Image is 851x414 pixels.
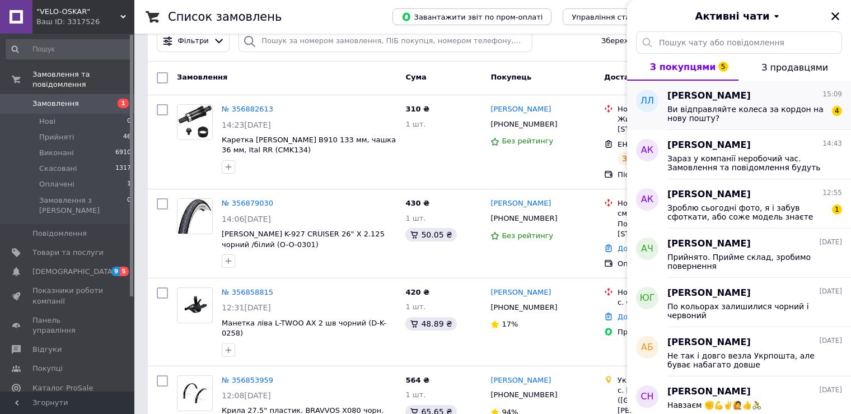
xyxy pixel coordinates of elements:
[178,36,209,46] span: Фільтри
[667,188,751,201] span: [PERSON_NAME]
[641,341,653,354] span: АБ
[667,139,751,152] span: [PERSON_NAME]
[667,351,826,369] span: Не так і довго везла Укрпошта, але буває набагато довше
[490,198,551,209] a: [PERSON_NAME]
[738,54,851,81] button: З продавцями
[563,8,666,25] button: Управління статусами
[819,287,842,296] span: [DATE]
[405,214,425,222] span: 1 шт.
[127,179,131,189] span: 1
[405,317,456,331] div: 48.89 ₴
[822,188,842,198] span: 12:55
[639,292,654,305] span: ЮГ
[177,288,212,323] img: Фото товару
[39,164,77,174] span: Скасовані
[177,375,213,411] a: Фото товару
[36,17,134,27] div: Ваш ID: 3317526
[222,105,273,113] a: № 356882613
[32,267,115,277] span: [DEMOGRAPHIC_DATA]
[604,73,687,81] span: Доставка та оплата
[405,120,425,128] span: 1 шт.
[819,385,842,395] span: [DATE]
[32,99,79,109] span: Замовлення
[618,297,731,308] div: с. Синевир, №1: вул. 147
[405,288,429,296] span: 420 ₴
[667,154,826,172] span: Зараз у компанії неробочий час. Замовлення та повідомлення будуть оброблені з 15:00 найближчого р...
[636,31,842,54] input: Пошук чату або повідомлення
[123,132,131,142] span: 46
[222,199,273,207] a: № 356879030
[627,130,851,179] button: АК[PERSON_NAME]14:43Зараз у компанії неробочий час. Замовлення та повідомлення будуть оброблені з...
[572,13,657,21] span: Управління статусами
[111,267,120,276] span: 9
[667,105,826,123] span: Ви відправляйте колеса за кордон на нову пошту?
[502,231,553,240] span: Без рейтингу
[667,401,761,410] span: Навзаєм ✊💪✌️🙋👍🚴
[127,196,131,216] span: 0
[239,30,532,52] input: Пошук за номером замовлення, ПІБ покупця, номером телефону, Email, номером накладної
[667,90,751,103] span: [PERSON_NAME]
[6,39,132,59] input: Пошук
[177,198,213,234] a: Фото товару
[405,376,429,384] span: 564 ₴
[490,390,557,399] span: [PHONE_NUMBER]
[177,199,212,234] img: Фото товару
[627,229,851,278] button: АЧ[PERSON_NAME][DATE]Прийнято. Прийме склад, зробимо повернення
[627,179,851,229] button: АК[PERSON_NAME]12:55Зроблю сьогодні фото, я і забув сфоткати, або соже модель знаєте giant fathom...
[618,114,731,134] div: Житомир, №4 (до 30 кг): вул. [STREET_ADDRESS]
[627,327,851,376] button: АБ[PERSON_NAME][DATE]Не так і довго везла Укрпошта, але буває набагато довше
[718,62,728,72] span: 5
[618,313,658,321] a: Додати ЕН
[832,204,842,215] span: 1
[695,9,769,24] span: Активні чати
[405,199,429,207] span: 430 ₴
[667,385,751,398] span: [PERSON_NAME]
[222,230,385,249] a: [PERSON_NAME] K-927 CRUISER 26" Х 2.125 чорний /білий (O-O-0301)
[118,99,129,108] span: 1
[618,327,731,337] div: Пром-оплата
[120,267,129,276] span: 5
[667,302,826,320] span: По кольорах залишилися чорний і червоний
[177,73,227,81] span: Замовлення
[39,179,74,189] span: Оплачені
[39,117,55,127] span: Нові
[618,104,731,114] div: Нова Пошта
[405,73,426,81] span: Cума
[32,383,93,393] span: Каталог ProSale
[405,228,456,241] div: 50.05 ₴
[618,140,697,148] span: ЕН: 20451225169885
[39,148,74,158] span: Виконані
[490,214,557,222] span: [PHONE_NUMBER]
[627,54,738,81] button: З покупцями5
[222,319,386,338] a: Манетка ліва L-TWOO AX 2 шв чорний (D-K-0258)
[667,287,751,300] span: [PERSON_NAME]
[618,152,681,165] div: Заплановано
[222,215,271,224] span: 14:06[DATE]
[177,287,213,323] a: Фото товару
[401,12,543,22] span: Завантажити звіт по пром-оплаті
[177,105,212,139] img: Фото товару
[39,132,74,142] span: Прийняті
[39,196,127,216] span: Замовлення з [PERSON_NAME]
[32,248,104,258] span: Товари та послуги
[761,62,828,73] span: З продавцями
[222,376,273,384] a: № 356853959
[650,62,716,72] span: З покупцями
[618,198,731,208] div: Нова Пошта
[222,391,271,400] span: 12:08[DATE]
[618,287,731,297] div: Нова Пошта
[640,390,653,403] span: СН
[829,10,842,23] button: Закрити
[640,95,654,108] span: ЛЛ
[819,336,842,346] span: [DATE]
[490,287,551,298] a: [PERSON_NAME]
[502,320,518,328] span: 17%
[618,259,731,269] div: Оплата на рахунок
[502,137,553,145] span: Без рейтингу
[405,105,429,113] span: 310 ₴
[490,120,557,128] span: [PHONE_NUMBER]
[667,203,826,221] span: Зроблю сьогодні фото, я і забув сфоткати, або соже модель знаєте giant fathom 2 2019
[32,345,62,355] span: Відгуки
